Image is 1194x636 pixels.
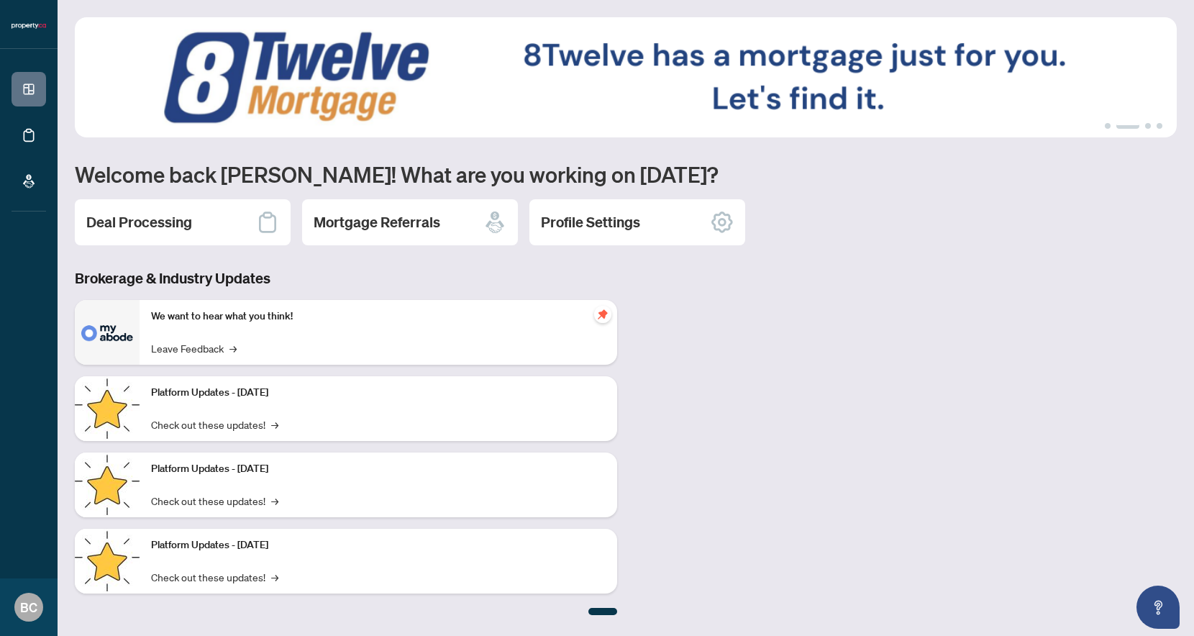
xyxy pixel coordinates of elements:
[151,385,606,401] p: Platform Updates - [DATE]
[1157,123,1162,129] button: 4
[151,340,237,356] a: Leave Feedback→
[75,453,140,517] img: Platform Updates - July 8, 2025
[75,268,617,289] h3: Brokerage & Industry Updates
[151,537,606,553] p: Platform Updates - [DATE]
[271,569,278,585] span: →
[75,376,140,441] img: Platform Updates - July 21, 2025
[20,597,37,617] span: BC
[271,417,278,432] span: →
[314,212,440,232] h2: Mortgage Referrals
[1116,123,1139,129] button: 2
[594,306,611,323] span: pushpin
[151,461,606,477] p: Platform Updates - [DATE]
[1105,123,1111,129] button: 1
[75,300,140,365] img: We want to hear what you think!
[12,22,46,30] img: logo
[75,160,1177,188] h1: Welcome back [PERSON_NAME]! What are you working on [DATE]?
[75,17,1177,137] img: Slide 1
[86,212,192,232] h2: Deal Processing
[1136,586,1180,629] button: Open asap
[75,529,140,594] img: Platform Updates - June 23, 2025
[1145,123,1151,129] button: 3
[151,569,278,585] a: Check out these updates!→
[271,493,278,509] span: →
[229,340,237,356] span: →
[541,212,640,232] h2: Profile Settings
[151,417,278,432] a: Check out these updates!→
[151,493,278,509] a: Check out these updates!→
[151,309,606,324] p: We want to hear what you think!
